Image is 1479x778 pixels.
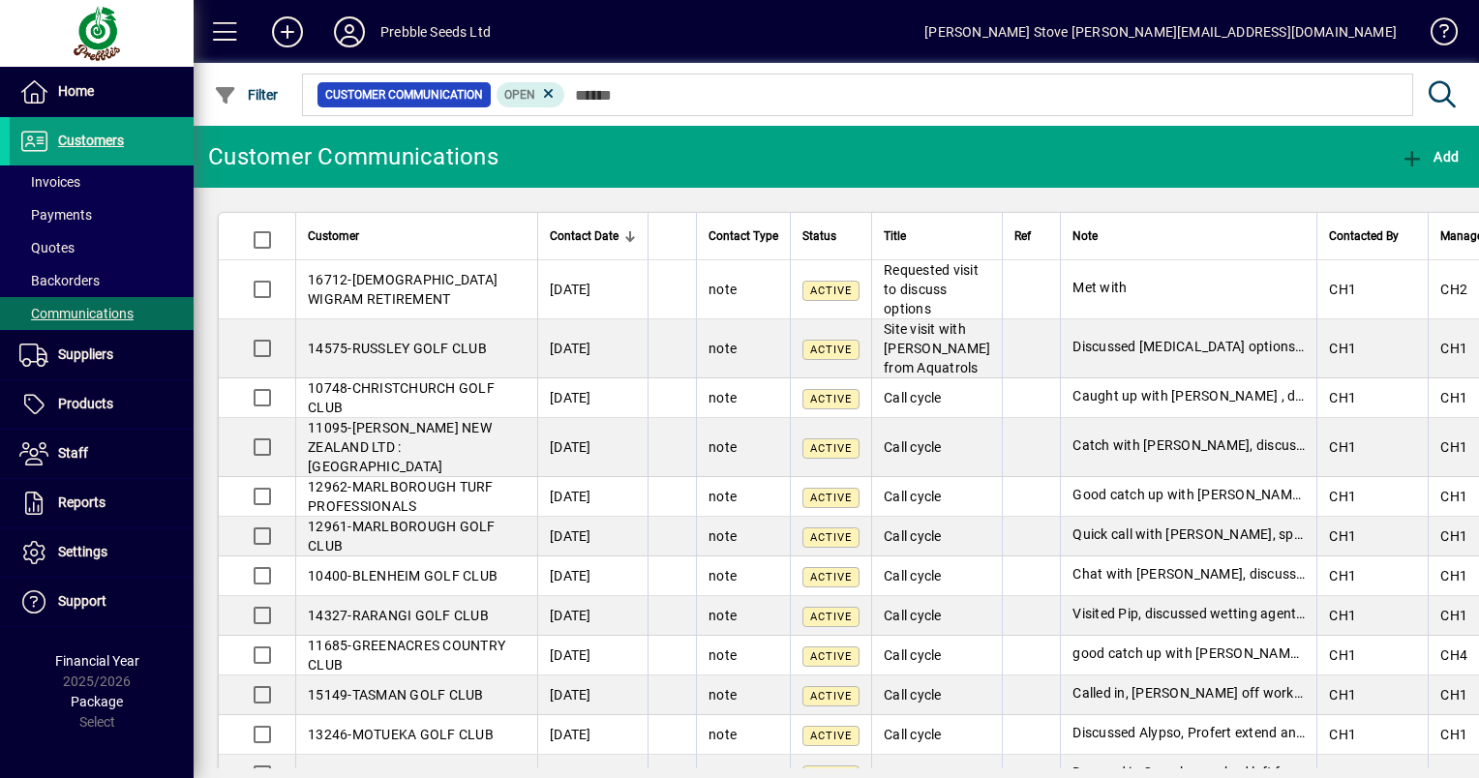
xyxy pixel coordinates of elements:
[295,596,537,636] td: -
[1440,439,1467,455] span: CH1
[1416,4,1455,67] a: Knowledge Base
[1329,687,1356,703] span: CH1
[1014,225,1048,247] div: Ref
[884,687,942,703] span: Call cycle
[58,445,88,461] span: Staff
[295,636,537,675] td: -
[19,273,100,288] span: Backorders
[10,430,194,478] a: Staff
[352,687,484,703] span: TASMAN GOLF CLUB
[1329,390,1356,405] span: CH1
[214,87,279,103] span: Filter
[504,88,535,102] span: Open
[58,396,113,411] span: Products
[537,477,648,517] td: [DATE]
[380,16,491,47] div: Prebble Seeds Ltd
[10,68,194,116] a: Home
[810,284,852,297] span: Active
[810,730,852,742] span: Active
[810,393,852,405] span: Active
[884,225,990,247] div: Title
[537,319,648,378] td: [DATE]
[308,727,347,742] span: 13246
[696,260,790,319] td: note
[537,715,648,755] td: [DATE]
[295,715,537,755] td: -
[10,528,194,577] a: Settings
[696,715,790,755] td: note
[295,675,537,715] td: -
[696,675,790,715] td: note
[10,264,194,297] a: Backorders
[58,593,106,609] span: Support
[497,82,565,107] mat-chip: Open Status: Open
[308,225,526,247] div: Customer
[537,675,648,715] td: [DATE]
[1329,489,1356,504] span: CH1
[308,687,347,703] span: 15149
[308,479,347,494] span: 12962
[884,262,979,316] span: Requested visit to discuss options
[537,517,648,556] td: [DATE]
[209,77,284,112] button: Filter
[1329,282,1356,297] span: CH1
[696,477,790,517] td: note
[884,321,990,375] span: Site visit with [PERSON_NAME] from Aquatrols
[295,260,537,319] td: -
[884,225,906,247] span: Title
[696,418,790,477] td: note
[1329,225,1416,247] div: Contacted By
[550,225,619,247] span: Contact Date
[308,225,359,247] span: Customer
[1440,528,1467,544] span: CH1
[810,442,852,455] span: Active
[884,647,942,663] span: Call cycle
[10,297,194,330] a: Communications
[71,694,123,709] span: Package
[1329,647,1356,663] span: CH1
[537,596,648,636] td: [DATE]
[10,198,194,231] a: Payments
[1396,139,1464,174] button: Add
[1072,725,1393,740] span: Discussed Alypso, Profert extend and aquaduct flex
[10,578,194,626] a: Support
[19,207,92,223] span: Payments
[1014,225,1031,247] span: Ref
[802,225,836,247] span: Status
[1329,727,1356,742] span: CH1
[884,727,942,742] span: Call cycle
[10,331,194,379] a: Suppliers
[810,611,852,623] span: Active
[58,544,107,559] span: Settings
[308,380,347,396] span: 10748
[308,608,347,623] span: 14327
[810,690,852,703] span: Active
[1440,390,1467,405] span: CH1
[308,479,494,514] span: MARLBOROUGH TURF PROFESSIONALS
[325,85,483,105] span: Customer Communication
[810,492,852,504] span: Active
[352,341,487,356] span: RUSSLEY GOLF CLUB
[1401,149,1459,165] span: Add
[257,15,318,49] button: Add
[884,568,942,583] span: Call cycle
[10,231,194,264] a: Quotes
[308,638,347,653] span: 11685
[308,380,495,415] span: CHRISTCHURCH GOLF CLUB
[318,15,380,49] button: Profile
[884,390,942,405] span: Call cycle
[308,420,492,474] span: [PERSON_NAME] NEW ZEALAND LTD :[GEOGRAPHIC_DATA]
[696,378,790,418] td: note
[1440,568,1467,583] span: CH1
[696,596,790,636] td: note
[884,489,942,504] span: Call cycle
[810,650,852,663] span: Active
[537,556,648,596] td: [DATE]
[1440,727,1467,742] span: CH1
[1329,608,1356,623] span: CH1
[308,272,498,307] span: [DEMOGRAPHIC_DATA] WIGRAM RETIREMENT
[1440,608,1467,623] span: CH1
[696,556,790,596] td: note
[1072,225,1305,247] div: Note
[295,556,537,596] td: -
